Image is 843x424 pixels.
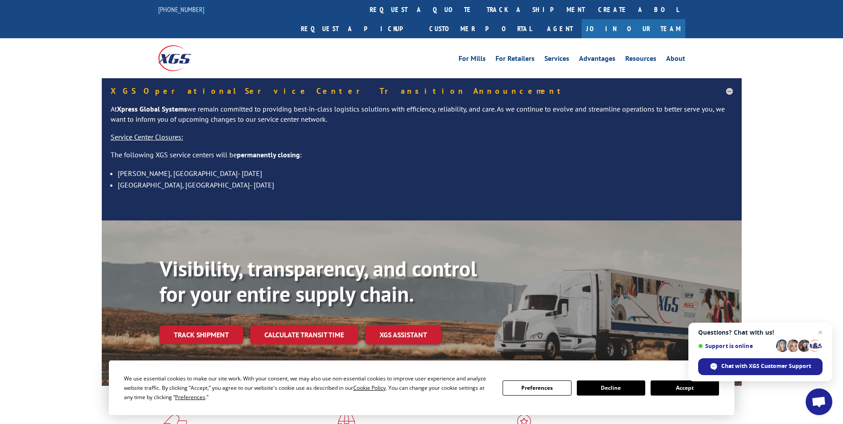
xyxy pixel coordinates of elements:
[698,358,823,375] span: Chat with XGS Customer Support
[365,325,441,344] a: XGS ASSISTANT
[651,380,719,396] button: Accept
[582,19,685,38] a: Join Our Team
[111,87,733,95] h5: XGS Operational Service Center Transition Announcement
[158,5,204,14] a: [PHONE_NUMBER]
[721,362,811,370] span: Chat with XGS Customer Support
[544,55,569,65] a: Services
[250,325,358,344] a: Calculate transit time
[495,55,535,65] a: For Retailers
[538,19,582,38] a: Agent
[118,168,733,179] li: [PERSON_NAME], [GEOGRAPHIC_DATA]- [DATE]
[175,393,205,401] span: Preferences
[579,55,615,65] a: Advantages
[118,179,733,191] li: [GEOGRAPHIC_DATA], [GEOGRAPHIC_DATA]- [DATE]
[160,325,243,344] a: Track shipment
[459,55,486,65] a: For Mills
[698,343,773,349] span: Support is online
[109,360,735,415] div: Cookie Consent Prompt
[353,384,386,392] span: Cookie Policy
[111,150,733,168] p: The following XGS service centers will be :
[423,19,538,38] a: Customer Portal
[625,55,656,65] a: Resources
[124,374,492,402] div: We use essential cookies to make our site work. With your consent, we may also use non-essential ...
[294,19,423,38] a: Request a pickup
[666,55,685,65] a: About
[117,104,187,113] strong: Xpress Global Systems
[111,104,733,132] p: At we remain committed to providing best-in-class logistics solutions with efficiency, reliabilit...
[503,380,571,396] button: Preferences
[160,255,477,308] b: Visibility, transparency, and control for your entire supply chain.
[577,380,645,396] button: Decline
[698,329,823,336] span: Questions? Chat with us!
[237,150,300,159] strong: permanently closing
[806,388,832,415] a: Open chat
[111,132,183,141] u: Service Center Closures:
